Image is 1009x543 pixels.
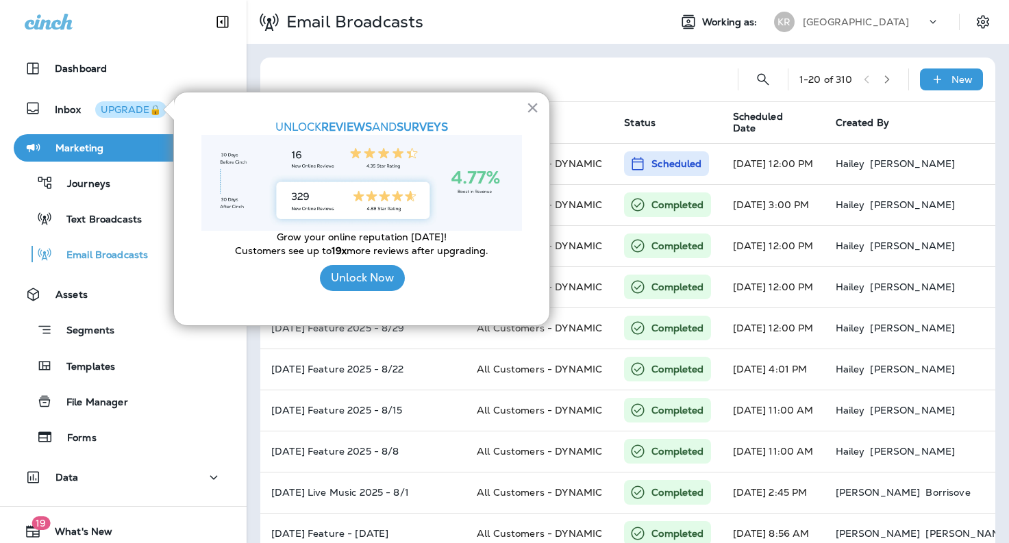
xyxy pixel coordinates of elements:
[870,364,955,375] p: [PERSON_NAME]
[55,289,88,300] p: Assets
[477,363,602,375] span: All Customers - DYNAMIC
[836,528,921,539] p: [PERSON_NAME]
[281,12,423,32] p: Email Broadcasts
[722,349,825,390] td: [DATE] 4:01 PM
[235,244,332,257] span: Customers see up to
[332,244,347,257] strong: 19x
[271,528,455,539] p: Friday Feature - July 25, 2025
[203,8,242,36] button: Collapse Sidebar
[651,321,703,335] p: Completed
[722,431,825,472] td: [DATE] 11:00 AM
[722,225,825,266] td: [DATE] 12:00 PM
[271,364,455,375] p: Friday Feature 2025 - 8/22
[372,120,397,134] span: AND
[477,486,602,498] span: All Customers - DYNAMIC
[651,527,703,540] p: Completed
[55,142,103,153] p: Marketing
[870,158,955,169] p: [PERSON_NAME]
[836,281,865,292] p: Hailey
[870,405,955,416] p: [PERSON_NAME]
[836,364,865,375] p: Hailey
[971,10,995,34] button: Settings
[477,404,602,416] span: All Customers - DYNAMIC
[870,323,955,333] p: [PERSON_NAME]
[477,445,602,457] span: All Customers - DYNAMIC
[836,116,889,129] span: Created By
[201,231,522,244] p: Grow your online reputation [DATE]!
[55,101,166,116] p: Inbox
[55,472,79,483] p: Data
[836,405,865,416] p: Hailey
[722,143,825,184] td: [DATE] 12:00 PM
[836,446,865,457] p: Hailey
[101,105,161,114] div: UPGRADE🔒
[836,487,921,498] p: [PERSON_NAME]
[925,487,970,498] p: Borrisove
[836,240,865,251] p: Hailey
[722,307,825,349] td: [DATE] 12:00 PM
[53,432,97,445] p: Forms
[53,325,114,338] p: Segments
[53,249,148,262] p: Email Broadcasts
[799,74,853,85] div: 1 - 20 of 310
[836,323,865,333] p: Hailey
[651,362,703,376] p: Completed
[651,280,703,294] p: Completed
[477,527,602,540] span: All Customers - DYNAMIC
[320,265,405,291] button: Unlock Now
[722,390,825,431] td: [DATE] 11:00 AM
[271,405,455,416] p: Friday Feature 2025 - 8/15
[651,198,703,212] p: Completed
[749,66,777,93] button: Search Email Broadcasts
[526,97,539,118] button: Close
[722,266,825,307] td: [DATE] 12:00 PM
[651,444,703,458] p: Completed
[347,244,488,257] span: more reviews after upgrading.
[271,446,455,457] p: Friday Feature 2025 - 8/8
[870,446,955,457] p: [PERSON_NAME]
[836,158,865,169] p: Hailey
[722,472,825,513] td: [DATE] 2:45 PM
[651,403,703,417] p: Completed
[870,199,955,210] p: [PERSON_NAME]
[702,16,760,28] span: Working as:
[55,63,107,74] p: Dashboard
[803,16,909,27] p: [GEOGRAPHIC_DATA]
[870,281,955,292] p: [PERSON_NAME]
[651,239,703,253] p: Completed
[271,323,455,333] p: Friday Feature 2025 - 8/29
[836,199,865,210] p: Hailey
[477,322,602,334] span: All Customers - DYNAMIC
[733,111,801,134] span: Scheduled Date
[271,487,455,498] p: Friday Live Music 2025 - 8/1
[651,485,703,499] p: Completed
[774,12,795,32] div: KR
[53,361,115,374] p: Templates
[53,396,128,409] p: File Manager
[624,116,656,129] span: Status
[722,184,825,225] td: [DATE] 3:00 PM
[870,240,955,251] p: [PERSON_NAME]
[951,74,973,85] p: New
[651,157,701,171] p: Scheduled
[321,120,372,134] strong: REVIEWS
[397,120,448,134] strong: SURVEYS
[53,178,110,191] p: Journeys
[53,214,142,227] p: Text Broadcasts
[41,526,112,542] span: What's New
[275,120,321,134] span: UNLOCK
[32,516,50,530] span: 19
